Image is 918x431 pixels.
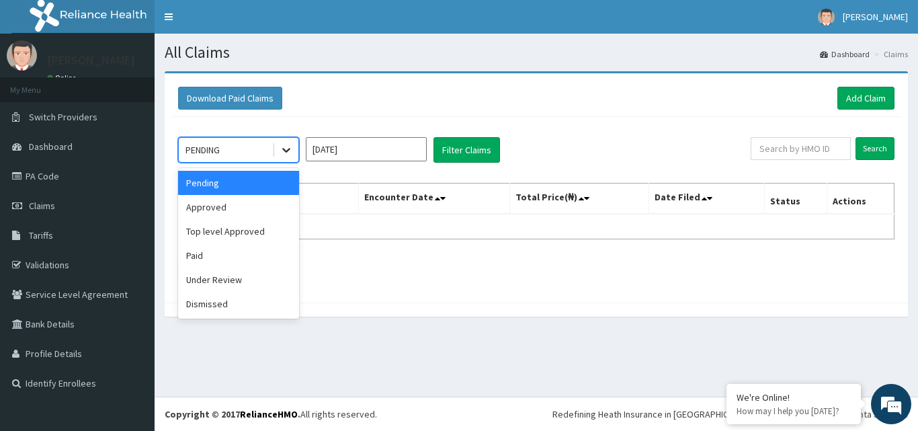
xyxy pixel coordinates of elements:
h1: All Claims [165,44,908,61]
button: Filter Claims [433,137,500,163]
a: RelianceHMO [240,408,298,420]
p: How may I help you today? [737,405,851,417]
a: Online [47,73,79,83]
footer: All rights reserved. [155,397,918,431]
strong: Copyright © 2017 . [165,408,300,420]
div: Pending [178,171,299,195]
span: Tariffs [29,229,53,241]
span: [PERSON_NAME] [843,11,908,23]
th: Total Price(₦) [509,184,649,214]
th: Encounter Date [359,184,509,214]
span: Dashboard [29,141,73,153]
span: Switch Providers [29,111,97,123]
div: Under Review [178,268,299,292]
a: Add Claim [837,87,894,110]
div: Redefining Heath Insurance in [GEOGRAPHIC_DATA] using Telemedicine and Data Science! [552,407,908,421]
li: Claims [871,48,908,60]
th: Actions [827,184,894,214]
div: Dismissed [178,292,299,316]
a: Dashboard [820,48,870,60]
div: Top level Approved [178,219,299,243]
input: Select Month and Year [306,137,427,161]
div: Approved [178,195,299,219]
input: Search [856,137,894,160]
div: We're Online! [737,391,851,403]
input: Search by HMO ID [751,137,851,160]
button: Download Paid Claims [178,87,282,110]
img: User Image [7,40,37,71]
th: Status [765,184,827,214]
div: PENDING [185,143,220,157]
img: User Image [818,9,835,26]
span: Claims [29,200,55,212]
div: Paid [178,243,299,268]
th: Date Filed [649,184,765,214]
p: [PERSON_NAME] [47,54,135,67]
